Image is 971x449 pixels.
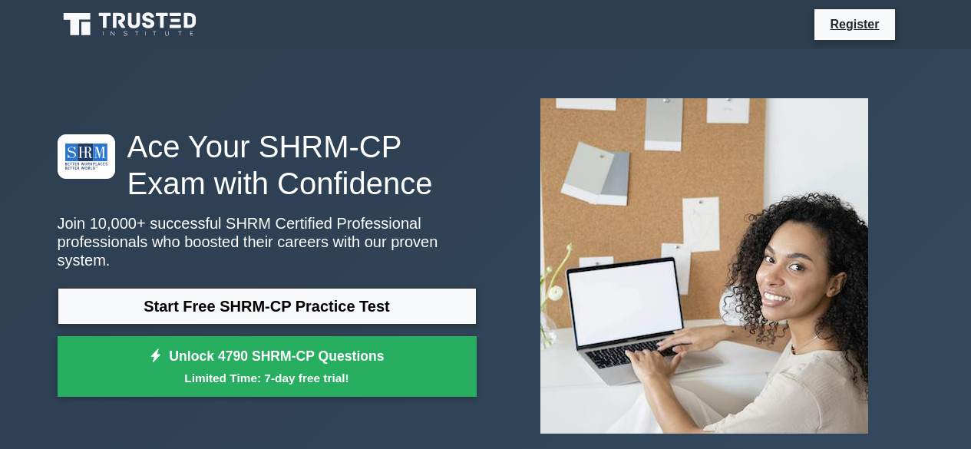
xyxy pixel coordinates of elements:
[58,336,477,398] a: Unlock 4790 SHRM-CP QuestionsLimited Time: 7-day free trial!
[77,369,457,387] small: Limited Time: 7-day free trial!
[58,214,477,269] p: Join 10,000+ successful SHRM Certified Professional professionals who boosted their careers with ...
[58,288,477,325] a: Start Free SHRM-CP Practice Test
[821,15,888,34] a: Register
[58,128,477,202] h1: Ace Your SHRM-CP Exam with Confidence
